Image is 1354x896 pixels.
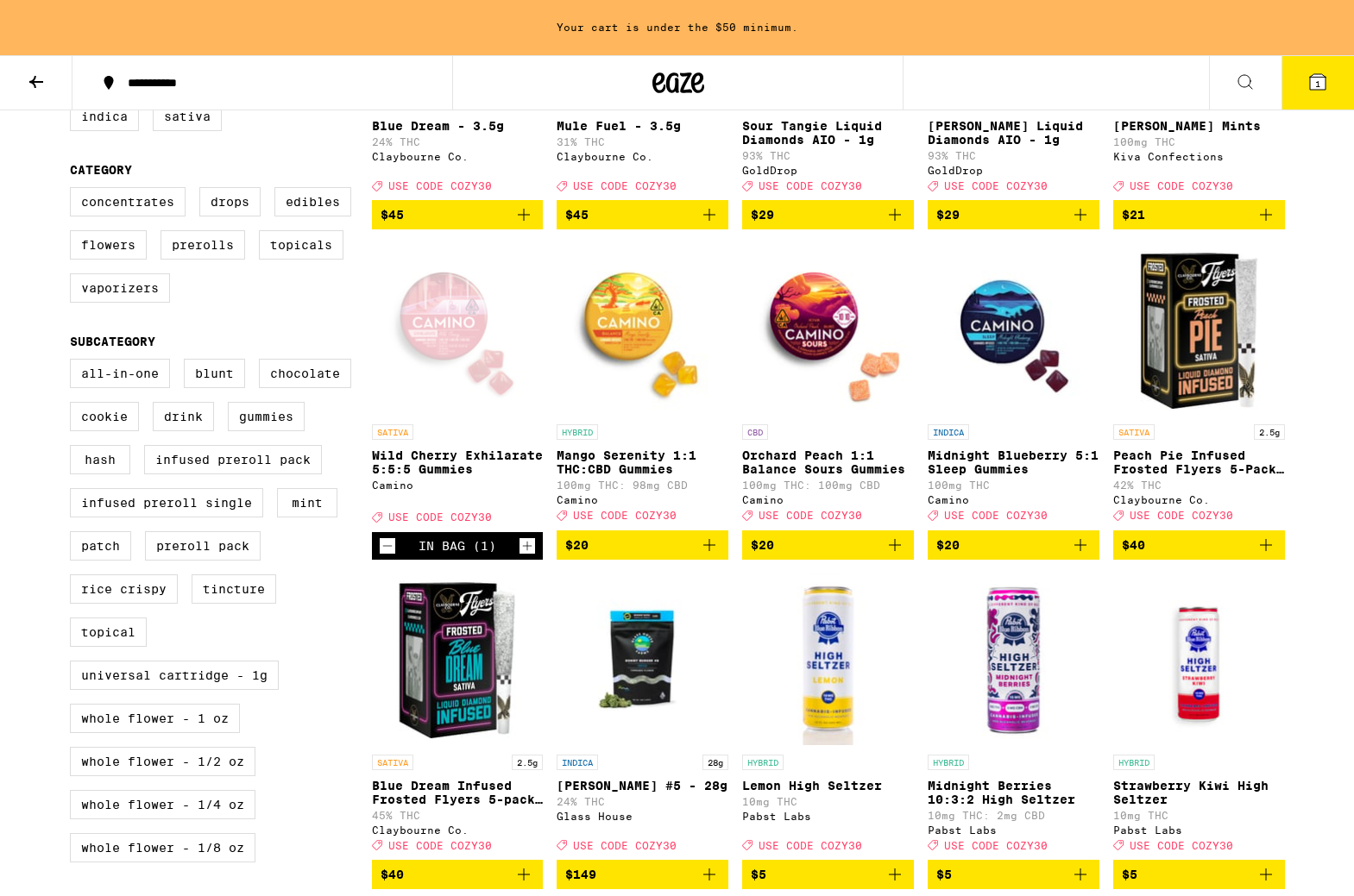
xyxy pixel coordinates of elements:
p: Peach Pie Infused Frosted Flyers 5-Pack - 2.5g [1113,448,1285,476]
img: Camino - Midnight Blueberry 5:1 Sleep Gummies [928,243,1099,416]
span: USE CODE COZY30 [1130,511,1233,522]
span: $5 [751,868,766,881]
div: Claybourne Co. [557,151,728,162]
p: Lemon High Seltzer [742,779,914,793]
label: Rice Crispy [70,574,178,604]
button: 1 [1282,56,1354,110]
p: Midnight Berries 10:3:2 High Seltzer [928,779,1099,806]
div: Pabst Labs [742,811,914,822]
div: Claybourne Co. [372,824,544,836]
label: Infused Preroll Pack [144,445,322,474]
button: Add to bag [372,860,544,889]
span: USE CODE COZY30 [573,511,677,522]
p: HYBRID [742,755,784,770]
p: 100mg THC: 100mg CBD [742,479,914,491]
p: Mule Fuel - 3.5g [557,119,728,133]
button: Add to bag [928,860,1099,889]
button: Decrement [379,537,396,555]
a: Open page for Mango Serenity 1:1 THC:CBD Gummies from Camino [557,243,728,529]
p: 93% THC [742,150,914,161]
p: 100mg THC: 98mg CBD [557,479,728,491]
p: Mango Serenity 1:1 THC:CBD Gummies [557,448,728,476]
a: Open page for Orchard Peach 1:1 Balance Sours Gummies from Camino [742,243,914,529]
img: Pabst Labs - Lemon High Seltzer [742,573,914,746]
div: GoldDrop [742,165,914,176]
div: In Bag (1) [419,539,496,553]
p: 42% THC [1113,479,1285,491]
button: Add to bag [1113,530,1285,560]
label: Patch [70,531,131,561]
span: USE CODE COZY30 [573,180,677,191]
span: USE CODE COZY30 [759,180,862,191]
button: Add to bag [1113,200,1285,229]
p: Wild Cherry Exhilarate 5:5:5 Gummies [372,448,544,476]
span: $20 [936,538,960,552]
span: USE CODE COZY30 [388,180,492,191]
span: 1 [1315,78,1320,89]
button: Add to bag [372,200,544,229]
a: Open page for Donny Burger #5 - 28g from Glass House [557,573,728,860]
label: Drops [199,187,261,216]
div: Camino [372,479,544,491]
label: Drink [153,402,214,431]
p: [PERSON_NAME] Liquid Diamonds AIO - 1g [928,119,1099,147]
p: Sour Tangie Liquid Diamonds AIO - 1g [742,119,914,147]
p: 100mg THC [928,479,1099,491]
span: USE CODE COZY30 [759,840,862,851]
span: $40 [1122,538,1145,552]
label: Topical [70,617,147,647]
p: INDICA [928,424,969,440]
span: USE CODE COZY30 [388,840,492,851]
label: Indica [70,102,139,131]
label: Edibles [274,187,351,216]
p: Blue Dream Infused Frosted Flyers 5-pack 2.5g [372,779,544,806]
p: 2.5g [512,755,543,770]
div: Glass House [557,811,728,822]
div: Pabst Labs [1113,824,1285,836]
p: Strawberry Kiwi High Seltzer [1113,779,1285,806]
img: Pabst Labs - Midnight Berries 10:3:2 High Seltzer [928,573,1099,746]
label: Gummies [228,402,305,431]
p: 100mg THC [1113,136,1285,147]
button: Increment [519,537,536,555]
img: Pabst Labs - Strawberry Kiwi High Seltzer [1113,573,1285,746]
p: 10mg THC: 2mg CBD [928,810,1099,821]
button: Add to bag [557,200,728,229]
span: USE CODE COZY30 [944,511,1048,522]
p: HYBRID [557,424,598,440]
div: Kiva Confections [1113,151,1285,162]
a: Open page for Strawberry Kiwi High Seltzer from Pabst Labs [1113,573,1285,860]
span: USE CODE COZY30 [1130,180,1233,191]
img: Camino - Mango Serenity 1:1 THC:CBD Gummies [557,243,728,416]
div: Claybourne Co. [372,151,544,162]
span: USE CODE COZY30 [1130,840,1233,851]
label: Blunt [184,359,245,388]
span: $29 [936,208,960,222]
span: USE CODE COZY30 [759,511,862,522]
label: Preroll Pack [145,531,261,561]
p: 2.5g [1254,424,1285,440]
p: 24% THC [372,136,544,147]
label: Chocolate [259,359,351,388]
p: Orchard Peach 1:1 Balance Sours Gummies [742,448,914,476]
p: INDICA [557,755,598,770]
p: HYBRID [1113,755,1155,770]
label: Universal Cartridge - 1g [70,661,279,690]
label: Flowers [70,230,147,260]
label: Tincture [192,574,276,604]
span: $45 [565,208,589,222]
p: SATIVA [1113,424,1155,440]
p: [PERSON_NAME] Mints [1113,119,1285,133]
label: Mint [277,488,337,517]
span: $5 [1122,868,1137,881]
span: $20 [565,538,589,552]
p: 93% THC [928,150,1099,161]
span: USE CODE COZY30 [944,180,1048,191]
img: Glass House - Donny Burger #5 - 28g [557,573,728,746]
p: Blue Dream - 3.5g [372,119,544,133]
div: Camino [557,494,728,505]
div: Camino [928,494,1099,505]
button: Add to bag [928,530,1099,560]
button: Add to bag [557,530,728,560]
p: 24% THC [557,796,728,807]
